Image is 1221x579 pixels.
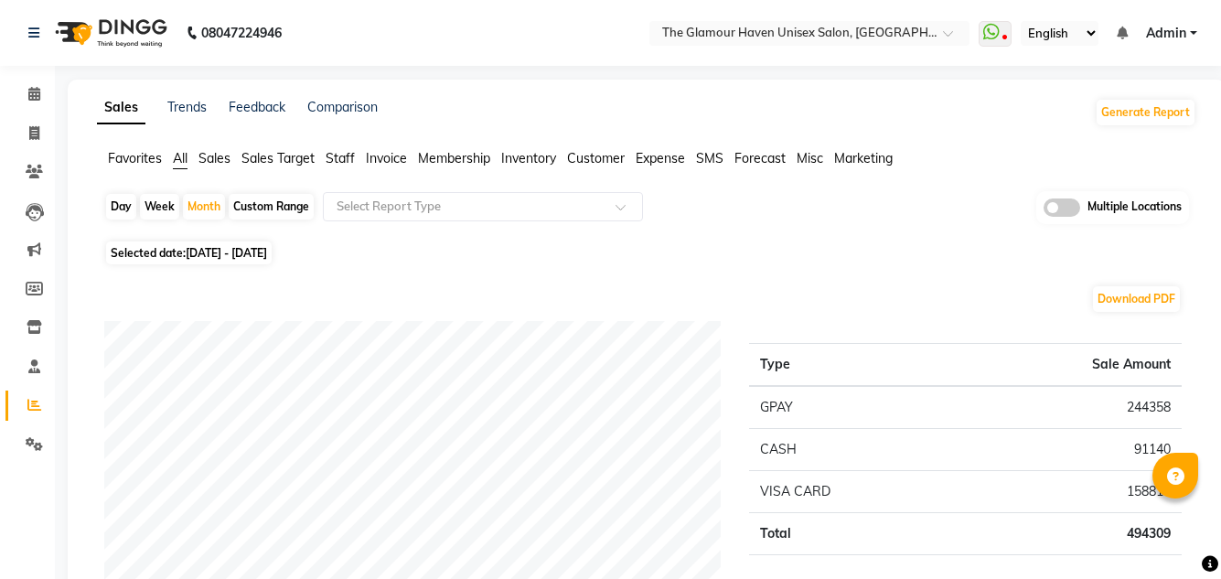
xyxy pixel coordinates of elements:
td: 244358 [956,386,1182,429]
div: Week [140,194,179,220]
span: All [173,150,187,166]
span: Inventory [501,150,556,166]
td: CASH [749,428,957,470]
td: 494309 [956,512,1182,554]
span: Sales [198,150,230,166]
span: Expense [636,150,685,166]
div: Day [106,194,136,220]
button: Download PDF [1093,286,1180,312]
span: Forecast [734,150,786,166]
span: SMS [696,150,723,166]
a: Trends [167,99,207,115]
div: Month [183,194,225,220]
span: Invoice [366,150,407,166]
a: Feedback [229,99,285,115]
td: 158811 [956,470,1182,512]
iframe: chat widget [1144,506,1203,561]
span: [DATE] - [DATE] [186,246,267,260]
td: VISA CARD [749,470,957,512]
b: 08047224946 [201,7,282,59]
td: 91140 [956,428,1182,470]
span: Customer [567,150,625,166]
span: Sales Target [241,150,315,166]
img: logo [47,7,172,59]
span: Admin [1146,24,1186,43]
span: Multiple Locations [1087,198,1182,217]
span: Staff [326,150,355,166]
button: Generate Report [1097,100,1194,125]
th: Sale Amount [956,343,1182,386]
span: Selected date: [106,241,272,264]
th: Type [749,343,957,386]
span: Favorites [108,150,162,166]
span: Misc [797,150,823,166]
a: Comparison [307,99,378,115]
span: Membership [418,150,490,166]
td: Total [749,512,957,554]
a: Sales [97,91,145,124]
td: GPAY [749,386,957,429]
span: Marketing [834,150,893,166]
div: Custom Range [229,194,314,220]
